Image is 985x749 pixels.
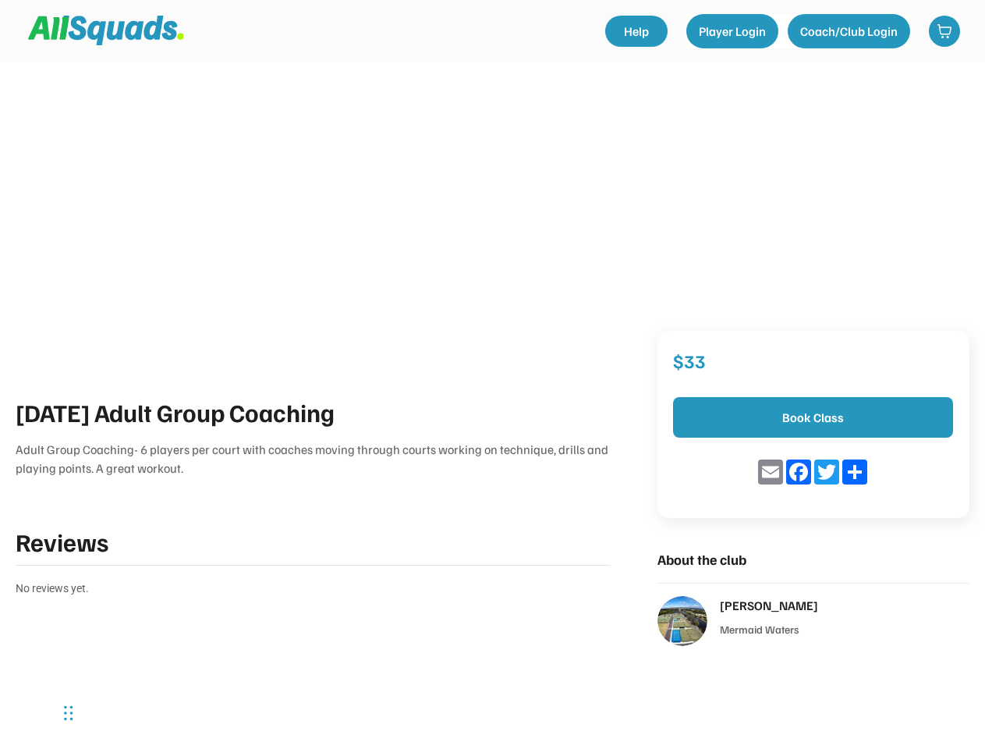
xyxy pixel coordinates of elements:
a: Share [841,460,869,485]
div: Reviews [16,523,509,560]
img: shopping-cart-01%20%281%29.svg [937,23,952,39]
button: Coach/Club Login [788,14,910,48]
a: Facebook [785,460,813,485]
img: love%20tennis%20cover.jpg [657,596,707,646]
button: Book Class [673,397,953,438]
div: Mermaid Waters [720,621,969,637]
div: Adult Group Coaching- 6 players per court with coaches moving through courts working on technique... [16,440,611,477]
a: Email [756,460,785,485]
div: No reviews yet. [16,580,611,597]
a: Help [605,16,668,47]
div: About the club [657,549,969,570]
div: [DATE] Adult Group Coaching [16,393,611,431]
div: [PERSON_NAME] [720,596,969,615]
button: Player Login [686,14,778,48]
a: Twitter [813,460,841,485]
div: $33 [673,346,912,374]
img: Squad%20Logo.svg [28,16,184,45]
